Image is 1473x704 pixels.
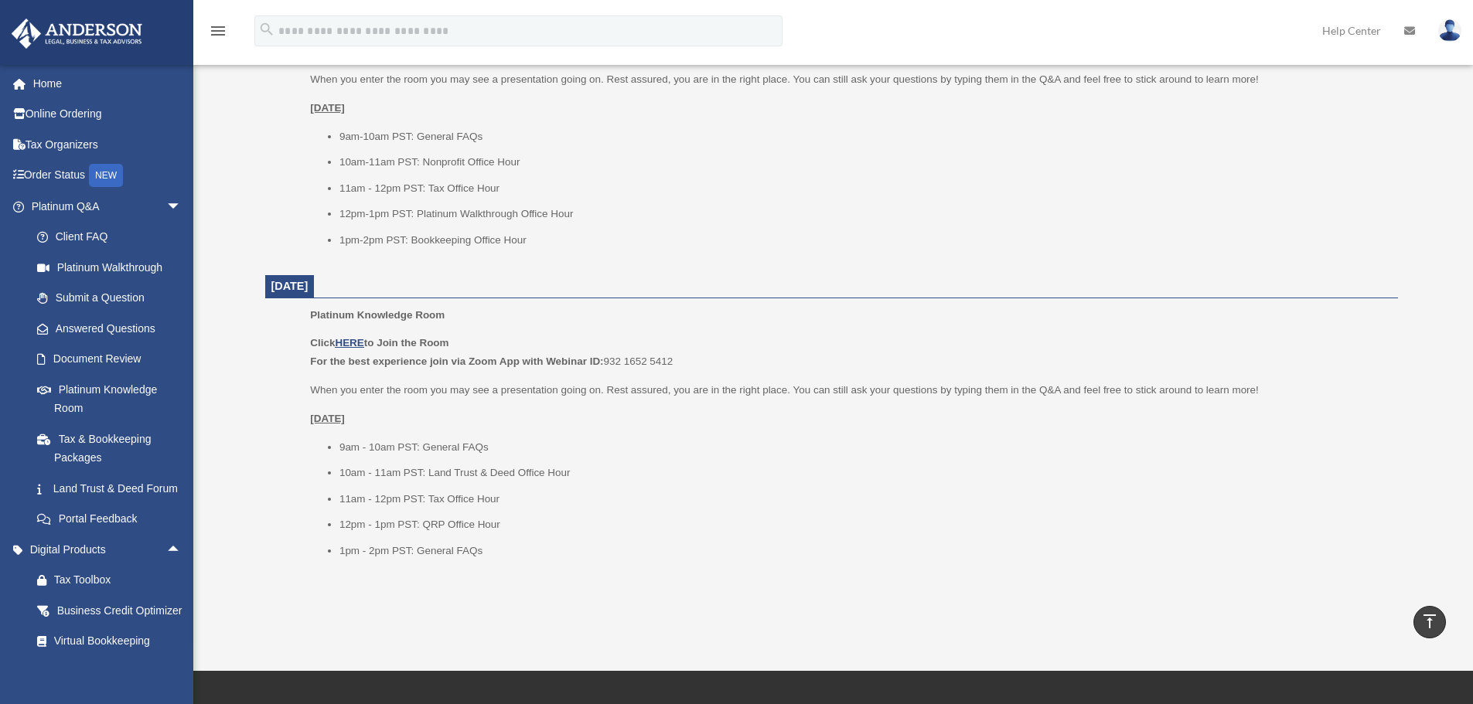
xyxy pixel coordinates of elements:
[22,252,205,283] a: Platinum Walkthrough
[11,160,205,192] a: Order StatusNEW
[310,337,448,349] b: Click to Join the Room
[166,191,197,223] span: arrow_drop_down
[310,309,445,321] span: Platinum Knowledge Room
[22,595,205,626] a: Business Credit Optimizer
[339,515,1387,534] li: 12pm - 1pm PST: QRP Office Hour
[271,280,309,292] span: [DATE]
[89,164,123,187] div: NEW
[1438,19,1461,42] img: User Pic
[22,313,205,344] a: Answered Questions
[11,99,205,130] a: Online Ordering
[54,570,186,590] div: Tax Toolbox
[11,129,205,160] a: Tax Organizers
[11,534,205,565] a: Digital Productsarrow_drop_up
[22,565,205,596] a: Tax Toolbox
[310,355,603,367] b: For the best experience join via Zoom App with Webinar ID:
[11,68,205,99] a: Home
[11,191,205,222] a: Platinum Q&Aarrow_drop_down
[310,102,345,114] u: [DATE]
[339,490,1387,508] li: 11am - 12pm PST: Tax Office Hour
[54,601,186,621] div: Business Credit Optimizer
[310,334,1386,370] p: 932 1652 5412
[310,413,345,424] u: [DATE]
[22,423,205,473] a: Tax & Bookkeeping Packages
[7,19,147,49] img: Anderson Advisors Platinum Portal
[209,27,227,40] a: menu
[339,438,1387,457] li: 9am - 10am PST: General FAQs
[310,381,1386,400] p: When you enter the room you may see a presentation going on. Rest assured, you are in the right p...
[22,626,205,657] a: Virtual Bookkeeping
[339,153,1387,172] li: 10am-11am PST: Nonprofit Office Hour
[22,473,205,504] a: Land Trust & Deed Forum
[22,374,197,423] a: Platinum Knowledge Room
[1413,606,1446,638] a: vertical_align_top
[339,542,1387,560] li: 1pm - 2pm PST: General FAQs
[166,534,197,566] span: arrow_drop_up
[258,21,275,38] i: search
[209,22,227,40] i: menu
[339,179,1387,198] li: 11am - 12pm PST: Tax Office Hour
[339,205,1387,223] li: 12pm-1pm PST: Platinum Walkthrough Office Hour
[22,504,205,535] a: Portal Feedback
[1420,612,1439,631] i: vertical_align_top
[22,283,205,314] a: Submit a Question
[310,70,1386,89] p: When you enter the room you may see a presentation going on. Rest assured, you are in the right p...
[54,631,186,651] div: Virtual Bookkeeping
[339,231,1387,250] li: 1pm-2pm PST: Bookkeeping Office Hour
[22,344,205,375] a: Document Review
[22,222,205,253] a: Client FAQ
[339,464,1387,482] li: 10am - 11am PST: Land Trust & Deed Office Hour
[335,337,363,349] a: HERE
[339,128,1387,146] li: 9am-10am PST: General FAQs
